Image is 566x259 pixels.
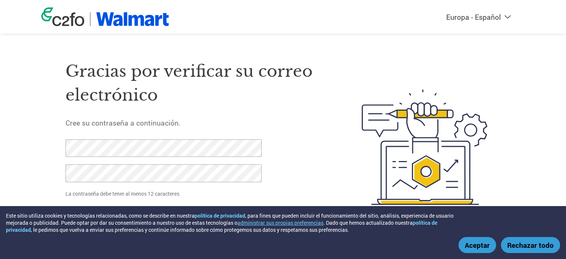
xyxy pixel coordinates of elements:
[6,212,463,233] div: Este sitio utiliza cookies y tecnologías relacionadas, como se describe en nuestra , para fines q...
[195,212,245,219] a: política de privacidad
[96,12,169,26] img: Walmart
[237,219,323,226] button: administrar sus propias preferencias
[41,7,84,26] img: c2fo logo
[6,219,437,233] a: política de privacidad
[65,118,327,127] h5: Cree su contraseña a continuación.
[65,59,327,107] h1: Gracias por verificar su correo electrónico
[348,48,501,246] img: create-password
[501,237,560,253] button: Rechazar todo
[458,237,496,253] button: Aceptar
[65,190,264,198] p: La contraseña debe tener al menos 12 caracteres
